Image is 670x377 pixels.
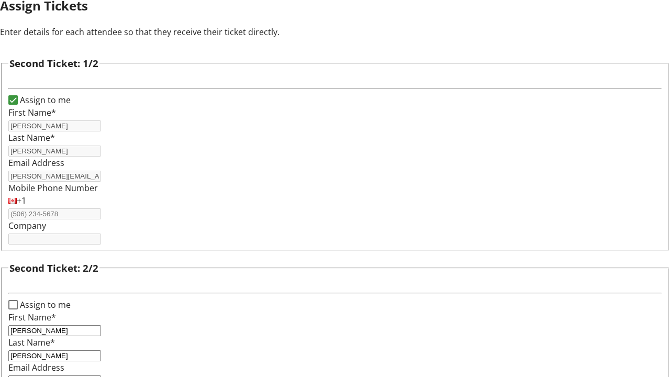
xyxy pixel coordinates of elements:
label: Email Address [8,157,64,169]
label: Assign to me [18,298,71,311]
label: Email Address [8,362,64,373]
label: Last Name* [8,132,55,143]
h3: Second Ticket: 1/2 [9,56,98,71]
label: First Name* [8,107,56,118]
label: Mobile Phone Number [8,182,98,194]
input: (506) 234-5678 [8,208,101,219]
label: Company [8,220,46,231]
h3: Second Ticket: 2/2 [9,261,98,275]
label: Last Name* [8,337,55,348]
label: Assign to me [18,94,71,106]
label: First Name* [8,312,56,323]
